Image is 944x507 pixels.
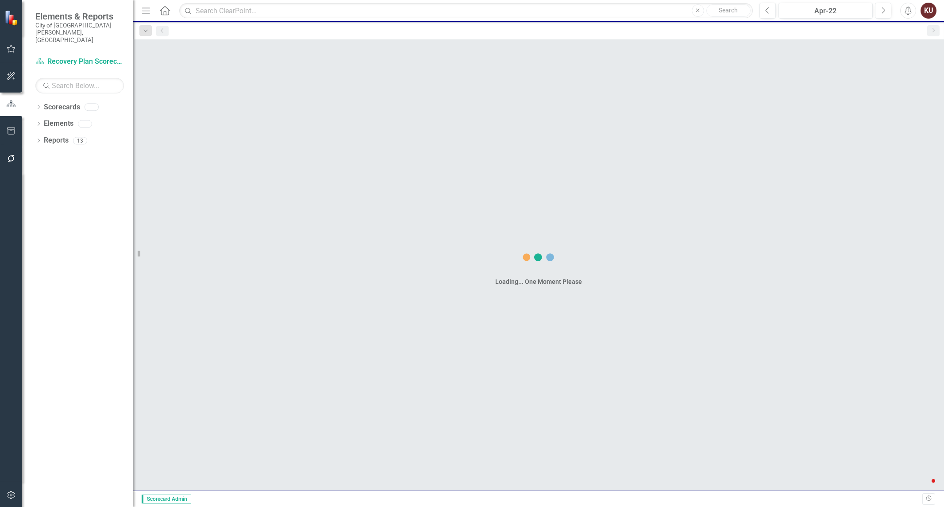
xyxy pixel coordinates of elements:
span: Elements & Reports [35,11,124,22]
input: Search ClearPoint... [179,3,753,19]
input: Search Below... [35,78,124,93]
a: Elements [44,119,73,129]
div: Loading... One Moment Please [495,277,582,286]
button: Apr-22 [778,3,873,19]
button: Search [706,4,751,17]
div: Apr-22 [782,6,870,16]
img: ClearPoint Strategy [4,9,20,26]
iframe: Intercom live chat [914,477,935,498]
a: Scorecards [44,102,80,112]
a: Recovery Plan Scorecard [35,57,124,67]
button: KU [921,3,936,19]
span: Search [719,7,738,14]
a: Reports [44,135,69,146]
small: City of [GEOGRAPHIC_DATA][PERSON_NAME], [GEOGRAPHIC_DATA] [35,22,124,43]
span: Scorecard Admin [142,495,191,503]
div: 13 [73,137,87,144]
